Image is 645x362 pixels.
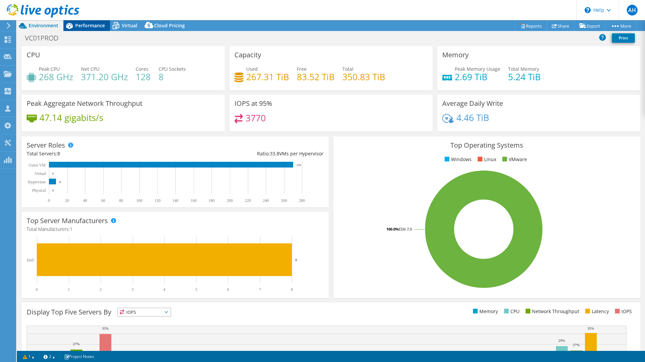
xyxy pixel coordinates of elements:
tspan: 100.0% [386,227,399,232]
span: 1 [70,226,73,232]
text: 270 [297,163,301,167]
text: Hypervisor [28,180,46,184]
text: 260 [281,198,287,203]
text: 80 [119,198,123,203]
text: 220 [245,198,251,203]
a: Project Notes [59,352,99,361]
text: 0 [48,198,50,203]
span: 8 [57,150,60,157]
li: Linux [476,156,496,163]
text: Virtual [35,171,46,176]
span: Total [342,66,354,72]
span: 33.8 [270,150,279,157]
text: 1 [68,287,70,292]
text: 40 [83,198,87,203]
text: 6 [227,287,229,292]
text: 2 [100,287,102,292]
a: 2 [39,352,60,361]
h4: 47.14 gigabits/s [39,114,103,121]
span: IOPS [118,308,171,316]
svg: \n [585,7,591,13]
text: 8 [295,258,297,262]
a: 1 [18,352,39,361]
h3: Memory [442,51,469,59]
text: 8 [291,287,293,292]
span: Virtual [122,22,137,29]
li: Latency [584,308,609,315]
h4: 371.20 GHz [81,73,128,81]
span: Cloud Pricing [154,22,185,29]
h3: Capacity [234,51,261,59]
text: 5 [195,287,197,292]
a: More [605,21,637,31]
text: 3 [132,287,134,292]
a: Reports [515,21,547,31]
h1: VC01PROD [22,34,69,42]
text: 7 [259,287,261,292]
text: 0 [52,189,54,192]
span: Environment [29,22,58,29]
span: Cores [136,66,148,72]
a: Print [612,33,635,43]
span: Used [246,66,258,72]
li: Network Throughput [524,308,579,315]
h3: Peak Aggregate Network Throughput [27,100,142,107]
h4: 8 [159,73,186,81]
span: Free [297,66,307,72]
span: CPU Sockets [159,66,186,72]
text: 140 [172,198,178,203]
text: 27% [573,343,580,347]
text: 20 [65,198,69,203]
li: Windows [443,156,472,163]
h4: Total Manufacturers: [27,225,324,233]
text: 0 [52,172,54,175]
text: 60 [101,198,105,203]
text: 200 [227,198,233,203]
h3: CPU [27,51,40,59]
h3: IOPS at 95% [234,100,272,107]
span: Performance [75,22,105,29]
text: 8 [59,180,61,184]
li: CPU [502,308,520,315]
div: Total Servers: [27,150,175,157]
li: Memory [471,308,498,315]
h4: 5.24 TiB [508,73,541,81]
div: Ratio: VMs per Hypervisor [175,150,324,157]
span: Peak Memory Usage [455,66,500,72]
text: 35% [102,326,109,330]
a: Export [574,21,606,31]
tspan: ESXi 7.0 [399,227,412,232]
text: 160 [191,198,197,203]
text: 280 [299,198,305,203]
li: IOPS [613,308,632,315]
h3: Server Roles [27,142,65,149]
text: 4 [163,287,165,292]
li: VMware [501,156,527,163]
h4: 2.69 TiB [455,73,500,81]
h4: 268 GHz [39,73,73,81]
h4: 4.46 TiB [456,114,489,121]
h4: 3770 [246,114,266,122]
h4: 350.83 TiB [342,73,385,81]
text: 27% [73,342,80,346]
text: 100 [136,198,142,203]
text: 0 [36,287,38,292]
text: 29% [558,338,565,342]
a: Share [547,21,574,31]
h3: Top Server Manufacturers [27,217,108,224]
h3: Average Daily Write [442,100,503,107]
span: Net CPU [81,66,100,72]
h4: 267.31 TiB [246,73,289,81]
span: Total Memory [508,66,539,72]
h4: 128 [136,73,151,81]
h4: 83.52 TiB [297,73,335,81]
text: Guest VM [29,163,46,168]
span: Peak CPU [39,66,60,72]
text: 240 [263,198,269,203]
text: Dell [27,258,34,263]
text: 120 [155,198,161,203]
h3: Top Operating Systems [338,142,635,149]
text: Physical [32,188,46,193]
text: 35% [587,326,594,330]
text: 180 [208,198,215,203]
